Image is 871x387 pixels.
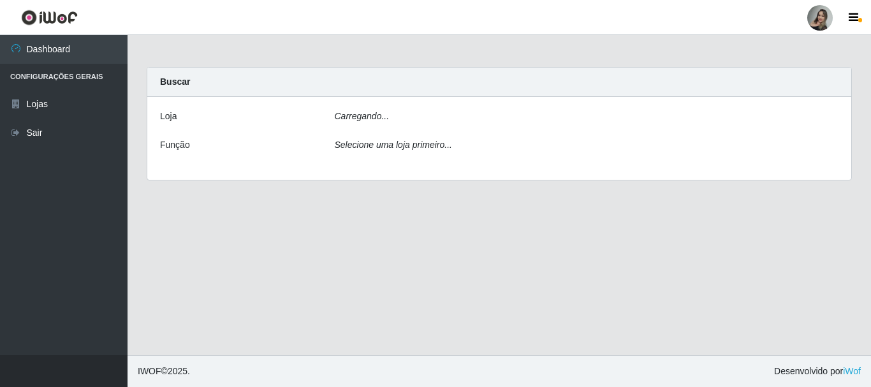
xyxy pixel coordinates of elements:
[843,366,861,376] a: iWof
[335,140,452,150] i: Selecione uma loja primeiro...
[160,77,190,87] strong: Buscar
[774,365,861,378] span: Desenvolvido por
[335,111,390,121] i: Carregando...
[138,365,190,378] span: © 2025 .
[138,366,161,376] span: IWOF
[160,110,177,123] label: Loja
[21,10,78,26] img: CoreUI Logo
[160,138,190,152] label: Função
